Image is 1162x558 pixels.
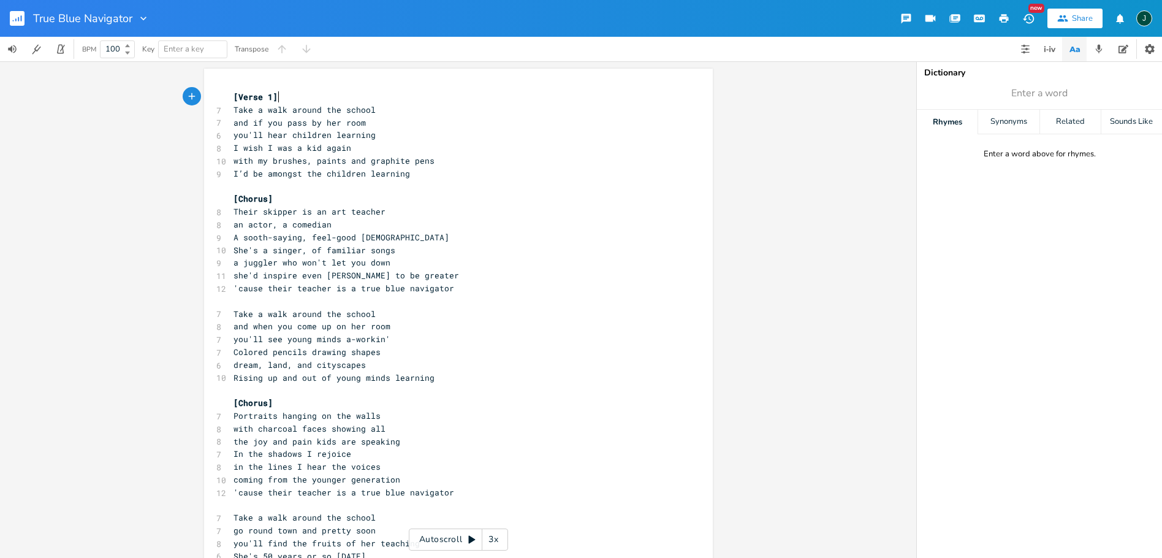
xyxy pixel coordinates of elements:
span: an actor, a comedian [234,219,332,230]
span: the joy and pain kids are speaking [234,436,400,447]
span: Rising up and out of young minds learning [234,372,435,383]
div: Sounds Like [1101,110,1162,134]
span: you'll hear children learning [234,129,376,140]
span: and when you come up on her room [234,321,390,332]
div: Dictionary [924,69,1155,77]
span: 'cause their teacher is a true blue navigator [234,487,454,498]
button: Share [1047,9,1103,28]
span: a juggler who won't let you down [234,257,390,268]
div: Key [142,45,154,53]
span: you'll see young minds a-workin' [234,334,390,345]
div: 3x [482,529,504,551]
div: Enter a word above for rhymes. [984,149,1096,159]
span: I’d be amongst the children learning [234,168,410,179]
span: Portraits hanging on the walls [234,410,381,421]
span: you'll find the fruits of her teaching [234,538,420,549]
div: New [1028,4,1044,13]
span: Take a walk around the school [234,512,376,523]
div: Share [1072,13,1093,24]
span: go round town and pretty soon [234,525,376,536]
span: I wish I was a kid again [234,142,351,153]
span: [Chorus] [234,193,273,204]
span: she'd inspire even [PERSON_NAME] to be greater [234,270,459,281]
span: Take a walk around the school [234,104,376,115]
span: She's a singer, of familiar songs [234,245,395,256]
span: and if you pass by her room [234,117,366,128]
button: J [1136,4,1152,32]
span: [Chorus] [234,397,273,408]
span: in the lines I hear the voices [234,461,381,472]
span: 'cause their teacher is a true blue navigator [234,283,454,294]
span: True Blue Navigator [33,13,132,24]
div: BPM [82,46,96,53]
div: Transpose [235,45,268,53]
div: Jim63 [1136,10,1152,26]
span: [Verse 1] [234,91,278,102]
div: Rhymes [917,110,978,134]
span: coming from the younger generation [234,474,400,485]
span: Their skipper is an art teacher [234,206,385,217]
span: Enter a key [164,44,204,55]
button: New [1016,7,1041,29]
span: Take a walk around the school [234,308,376,319]
div: Related [1040,110,1101,134]
div: Synonyms [978,110,1039,134]
span: In the shadows I rejoice [234,448,351,459]
span: A sooth-saying, feel-good [DEMOGRAPHIC_DATA] [234,232,449,243]
span: Enter a word [1011,86,1068,101]
span: with my brushes, paints and graphite pens [234,155,435,166]
span: Colored pencils drawing shapes [234,346,381,357]
span: with charcoal faces showing all [234,423,385,434]
span: dream, land, and cityscapes [234,359,366,370]
div: Autoscroll [409,529,508,551]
